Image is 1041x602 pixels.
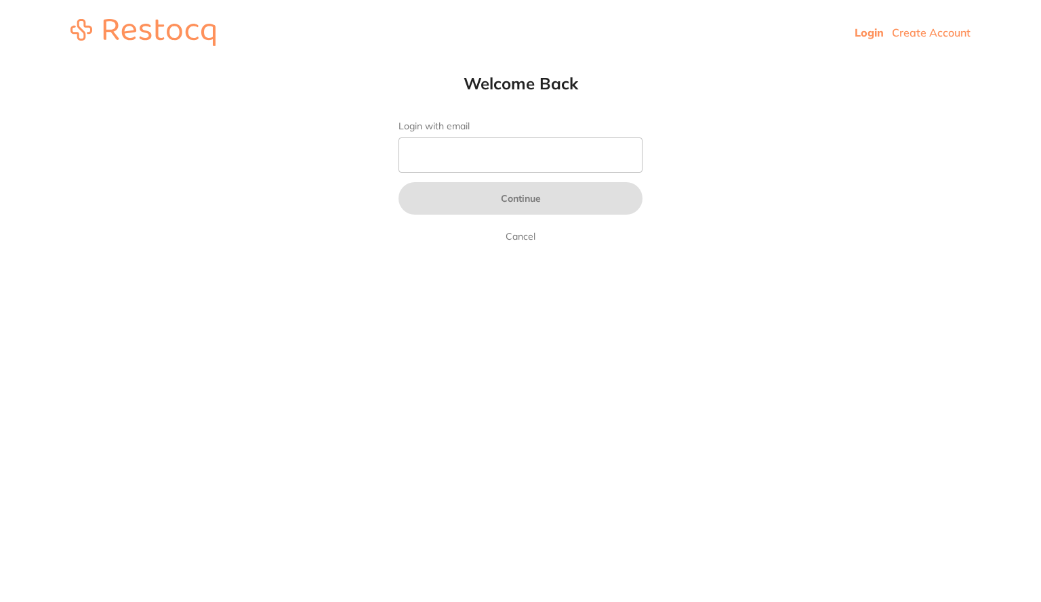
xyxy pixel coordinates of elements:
[70,19,216,46] img: restocq_logo.svg
[855,26,884,39] a: Login
[399,121,642,132] label: Login with email
[503,228,538,244] a: Cancel
[371,73,670,93] h1: Welcome Back
[892,26,971,39] a: Create Account
[399,182,642,215] button: Continue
